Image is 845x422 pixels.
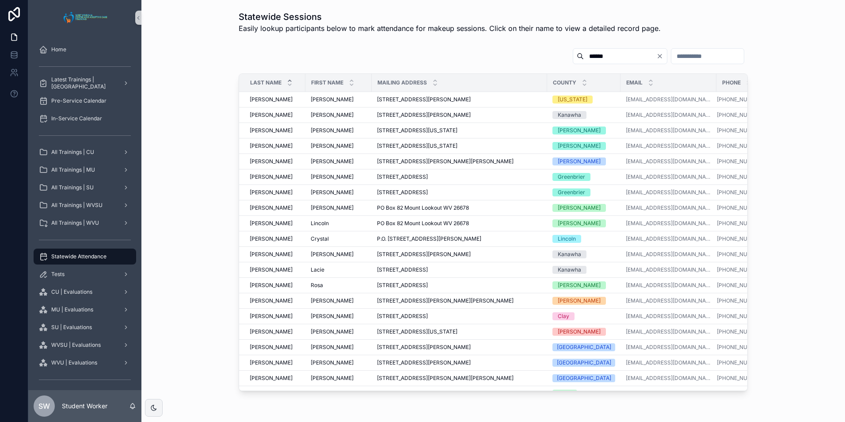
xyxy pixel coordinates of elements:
[626,313,711,320] a: [EMAIL_ADDRESS][DOMAIN_NAME]
[558,281,601,289] div: [PERSON_NAME]
[51,76,116,90] span: Latest Trainings | [GEOGRAPHIC_DATA]
[34,93,136,109] a: Pre-Service Calendar
[558,142,601,150] div: [PERSON_NAME]
[552,281,615,289] a: [PERSON_NAME]
[558,390,572,398] div: Wood
[377,111,542,119] a: [STREET_ADDRESS][PERSON_NAME]
[656,53,667,60] button: Clear
[34,42,136,58] a: Home
[239,23,661,34] span: Easily lookup participants below to mark attendance for makeup sessions. Click on their name to v...
[250,158,293,165] span: [PERSON_NAME]
[311,359,354,366] span: [PERSON_NAME]
[558,328,601,336] div: [PERSON_NAME]
[717,251,774,258] a: [PHONE_NUMBER]
[38,401,50,411] span: SW
[717,173,764,180] a: [PHONE_NUMBER]
[311,96,354,103] span: [PERSON_NAME]
[717,204,764,211] a: [PHONE_NUMBER]
[250,173,293,180] span: [PERSON_NAME]
[626,235,711,242] a: [EMAIL_ADDRESS][DOMAIN_NAME]
[717,111,764,119] a: [PHONE_NUMBER]
[311,220,366,227] a: Lincoln
[250,344,293,351] span: [PERSON_NAME]
[626,142,711,150] a: [EMAIL_ADDRESS][DOMAIN_NAME]
[717,189,774,196] a: [PHONE_NUMBER]
[558,297,601,305] div: [PERSON_NAME]
[377,344,471,351] span: [STREET_ADDRESS][PERSON_NAME]
[311,111,354,119] span: [PERSON_NAME]
[51,341,101,349] span: WVSU | Evaluations
[51,271,65,278] span: Tests
[626,251,711,258] a: [EMAIL_ADDRESS][DOMAIN_NAME]
[311,235,329,242] span: Crystal
[34,162,136,178] a: All Trainings | MU
[34,197,136,213] a: All Trainings | WVSU
[250,127,300,134] a: [PERSON_NAME]
[311,328,354,335] span: [PERSON_NAME]
[626,282,711,289] a: [EMAIL_ADDRESS][DOMAIN_NAME]
[377,359,542,366] a: [STREET_ADDRESS][PERSON_NAME]
[717,313,774,320] a: [PHONE_NUMBER]
[250,375,293,382] span: [PERSON_NAME]
[626,204,711,211] a: [EMAIL_ADDRESS][DOMAIN_NAME]
[626,266,711,273] a: [EMAIL_ADDRESS][DOMAIN_NAME]
[552,127,615,134] a: [PERSON_NAME]
[34,319,136,335] a: SU | Evaluations
[250,266,300,273] a: [PERSON_NAME]
[250,390,293,397] span: [PERSON_NAME]
[626,173,711,180] a: [EMAIL_ADDRESS][DOMAIN_NAME]
[377,173,428,180] span: [STREET_ADDRESS]
[34,266,136,282] a: Tests
[51,306,93,313] span: MU | Evaluations
[717,158,764,165] a: [PHONE_NUMBER]
[311,173,366,180] a: [PERSON_NAME]
[558,250,581,258] div: Kanawha
[717,251,764,258] a: [PHONE_NUMBER]
[717,189,764,196] a: [PHONE_NUMBER]
[311,158,366,165] a: [PERSON_NAME]
[250,158,300,165] a: [PERSON_NAME]
[717,375,764,382] a: [PHONE_NUMBER]
[717,390,764,397] a: [PHONE_NUMBER]
[552,343,615,351] a: [GEOGRAPHIC_DATA]
[311,127,366,134] a: [PERSON_NAME]
[626,359,711,366] a: [EMAIL_ADDRESS][DOMAIN_NAME]
[250,235,293,242] span: [PERSON_NAME]
[553,79,576,86] span: County
[377,204,469,211] span: PO Box 82 Mount Lookout WV 26678
[311,297,354,304] span: [PERSON_NAME]
[34,75,136,91] a: Latest Trainings | [GEOGRAPHIC_DATA]
[28,35,141,390] div: scrollable content
[34,144,136,160] a: All Trainings | CU
[717,344,764,351] a: [PHONE_NUMBER]
[34,249,136,265] a: Statewide Attendance
[717,96,774,103] a: [PHONE_NUMBER]
[250,375,300,382] a: [PERSON_NAME]
[377,282,542,289] a: [STREET_ADDRESS]
[250,204,300,211] a: [PERSON_NAME]
[311,390,354,397] span: [PERSON_NAME]
[250,142,293,150] span: [PERSON_NAME]
[552,173,615,181] a: Greenbrier
[250,344,300,351] a: [PERSON_NAME]
[311,189,354,196] span: [PERSON_NAME]
[250,313,293,320] span: [PERSON_NAME]
[311,282,323,289] span: Rosa
[552,374,615,382] a: [GEOGRAPHIC_DATA]
[626,344,711,351] a: [EMAIL_ADDRESS][DOMAIN_NAME]
[250,313,300,320] a: [PERSON_NAME]
[552,390,615,398] a: Wood
[51,115,102,122] span: In-Service Calendar
[34,215,136,231] a: All Trainings | WVU
[558,219,601,227] div: [PERSON_NAME]
[558,266,581,274] div: Kanawha
[377,220,542,227] a: PO Box 82 Mount Lookout WV 26678
[250,127,293,134] span: [PERSON_NAME]
[51,219,99,226] span: All Trainings | WVU
[717,173,774,180] a: [PHONE_NUMBER]
[51,184,94,191] span: All Trainings | SU
[626,297,711,304] a: [EMAIL_ADDRESS][DOMAIN_NAME]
